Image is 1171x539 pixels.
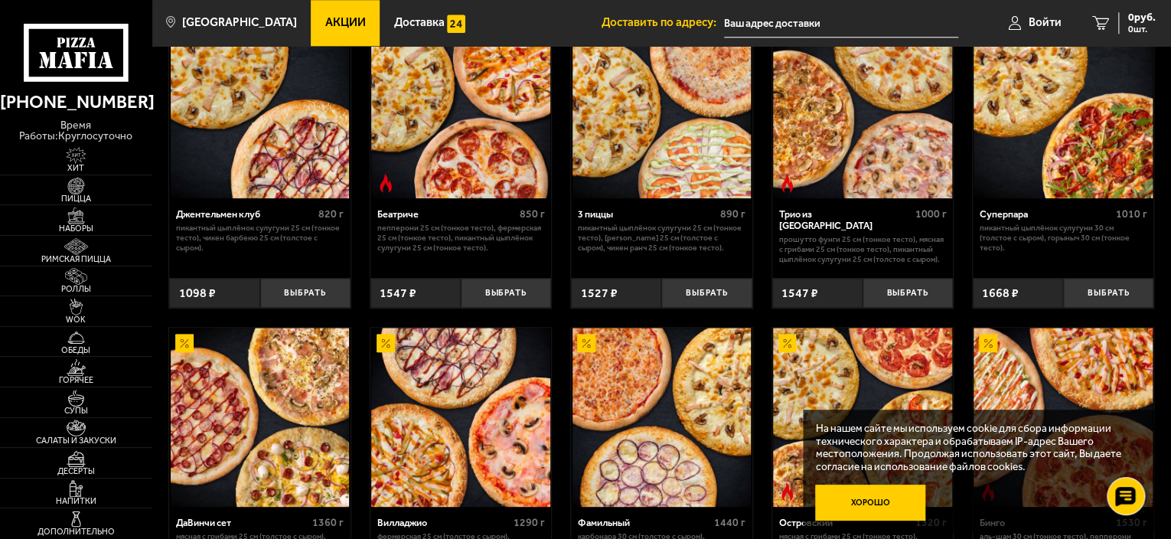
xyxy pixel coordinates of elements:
a: АкционныйОстрое блюдоБеатриче [370,19,551,198]
img: ДаВинчи сет [171,328,349,506]
span: 0 шт. [1128,24,1156,34]
p: На нашем сайте мы используем cookie для сбора информации технического характера и обрабатываем IP... [815,422,1133,472]
div: Вилладжио [377,517,510,528]
span: 1010 г [1116,207,1147,220]
img: Острое блюдо [377,174,395,192]
a: Акционный3 пиццы [571,19,752,198]
img: Островский [773,328,951,506]
img: Джентельмен клуб [171,19,349,198]
button: Выбрать [260,278,351,308]
span: 1440 г [714,516,745,529]
span: 1360 г [312,516,344,529]
p: Пикантный цыплёнок сулугуни 25 см (тонкое тесто), [PERSON_NAME] 25 см (толстое с сыром), Чикен Ра... [578,224,745,253]
span: 1668 ₽ [982,286,1019,300]
button: Выбрать [661,278,752,308]
input: Ваш адрес доставки [724,9,958,38]
img: Острое блюдо [778,482,797,501]
a: АкционныйОстрое блюдоБинго [973,328,1153,506]
span: 1098 ₽ [179,286,216,300]
span: 890 г [720,207,745,220]
img: 3 пиццы [572,19,751,198]
div: Джентельмен клуб [176,208,315,220]
img: Акционный [778,334,797,352]
span: Войти [1029,17,1062,28]
span: [GEOGRAPHIC_DATA] [182,17,297,28]
img: 15daf4d41897b9f0e9f617042186c801.svg [447,15,465,33]
a: АкционныйВилладжио [370,328,551,506]
button: Хорошо [815,485,925,521]
div: Островский [778,517,911,528]
span: 1000 г [915,207,946,220]
a: АкционныйСуперпара [973,19,1153,198]
a: АкционныйОстрое блюдоОстровский [772,328,953,506]
p: Пепперони 25 см (тонкое тесто), Фермерская 25 см (тонкое тесто), Пикантный цыплёнок сулугуни 25 с... [377,224,545,253]
span: 820 г [318,207,344,220]
img: Суперпара [974,19,1152,198]
span: Доставить по адресу: [602,17,724,28]
div: Фамильный [578,517,710,528]
span: 1547 ₽ [380,286,416,300]
div: Суперпара [980,208,1112,220]
button: Выбрать [1063,278,1153,308]
p: Пикантный цыплёнок сулугуни 25 см (тонкое тесто), Чикен Барбекю 25 см (толстое с сыром). [176,224,344,253]
a: АкционныйФамильный [571,328,752,506]
div: ДаВинчи сет [176,517,308,528]
p: Пикантный цыплёнок сулугуни 30 см (толстое с сыром), Горыныч 30 см (тонкое тесто). [980,224,1147,253]
span: 1527 ₽ [580,286,617,300]
span: Акции [325,17,366,28]
img: Акционный [377,334,395,352]
button: Выбрать [461,278,551,308]
img: Трио из Рио [773,19,951,198]
a: АкционныйДаВинчи сет [169,328,350,506]
div: 3 пиццы [578,208,716,220]
img: Бинго [974,328,1152,506]
img: Акционный [577,334,595,352]
img: Беатриче [371,19,550,198]
a: АкционныйДжентельмен клуб [169,19,350,198]
img: Акционный [979,334,997,352]
span: 850 г [520,207,545,220]
img: Акционный [175,334,194,352]
div: Беатриче [377,208,516,220]
span: 1547 ₽ [781,286,818,300]
img: Острое блюдо [778,174,797,192]
img: Фамильный [572,328,751,506]
span: Доставка [393,17,444,28]
span: 1290 г [514,516,545,529]
div: Трио из [GEOGRAPHIC_DATA] [778,208,911,232]
button: Выбрать [863,278,953,308]
span: 0 руб. [1128,12,1156,23]
a: АкционныйОстрое блюдоТрио из Рио [772,19,953,198]
p: Прошутто Фунги 25 см (тонкое тесто), Мясная с грибами 25 см (тонкое тесто), Пикантный цыплёнок су... [778,235,946,264]
img: Вилладжио [371,328,550,506]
